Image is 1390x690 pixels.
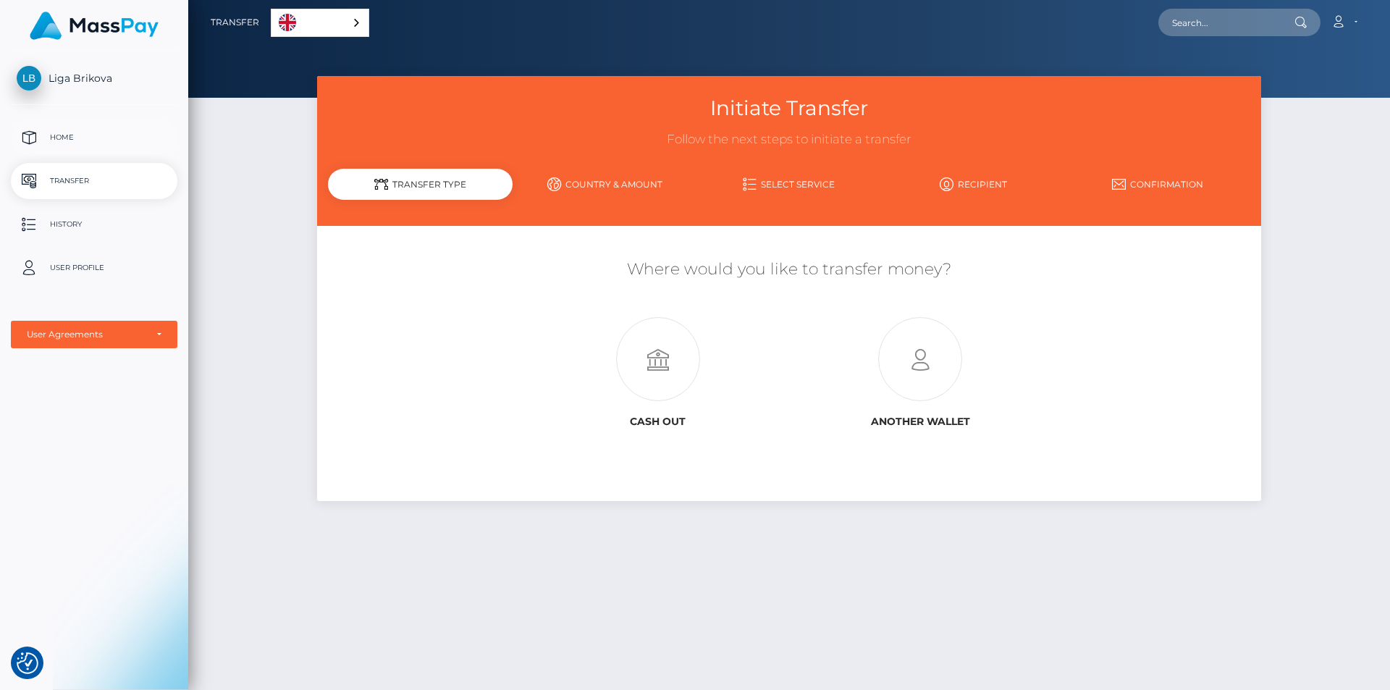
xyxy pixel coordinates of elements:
[271,9,369,37] div: Language
[17,127,172,148] p: Home
[11,206,177,243] a: History
[11,72,177,85] span: Liga Brikova
[328,94,1250,122] h3: Initiate Transfer
[881,172,1066,197] a: Recipient
[11,163,177,199] a: Transfer
[17,214,172,235] p: History
[11,119,177,156] a: Home
[538,416,778,428] h6: Cash out
[17,652,38,674] button: Consent Preferences
[328,258,1250,281] h5: Where would you like to transfer money?
[1158,9,1294,36] input: Search...
[17,170,172,192] p: Transfer
[211,7,259,38] a: Transfer
[30,12,159,40] img: MassPay
[27,329,146,340] div: User Agreements
[271,9,368,36] a: English
[17,652,38,674] img: Revisit consent button
[11,250,177,286] a: User Profile
[17,257,172,279] p: User Profile
[328,169,513,200] div: Transfer Type
[513,172,697,197] a: Country & Amount
[11,321,177,348] button: User Agreements
[328,131,1250,148] h3: Follow the next steps to initiate a transfer
[697,172,882,197] a: Select Service
[1066,172,1250,197] a: Confirmation
[800,416,1040,428] h6: Another wallet
[271,9,369,37] aside: Language selected: English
